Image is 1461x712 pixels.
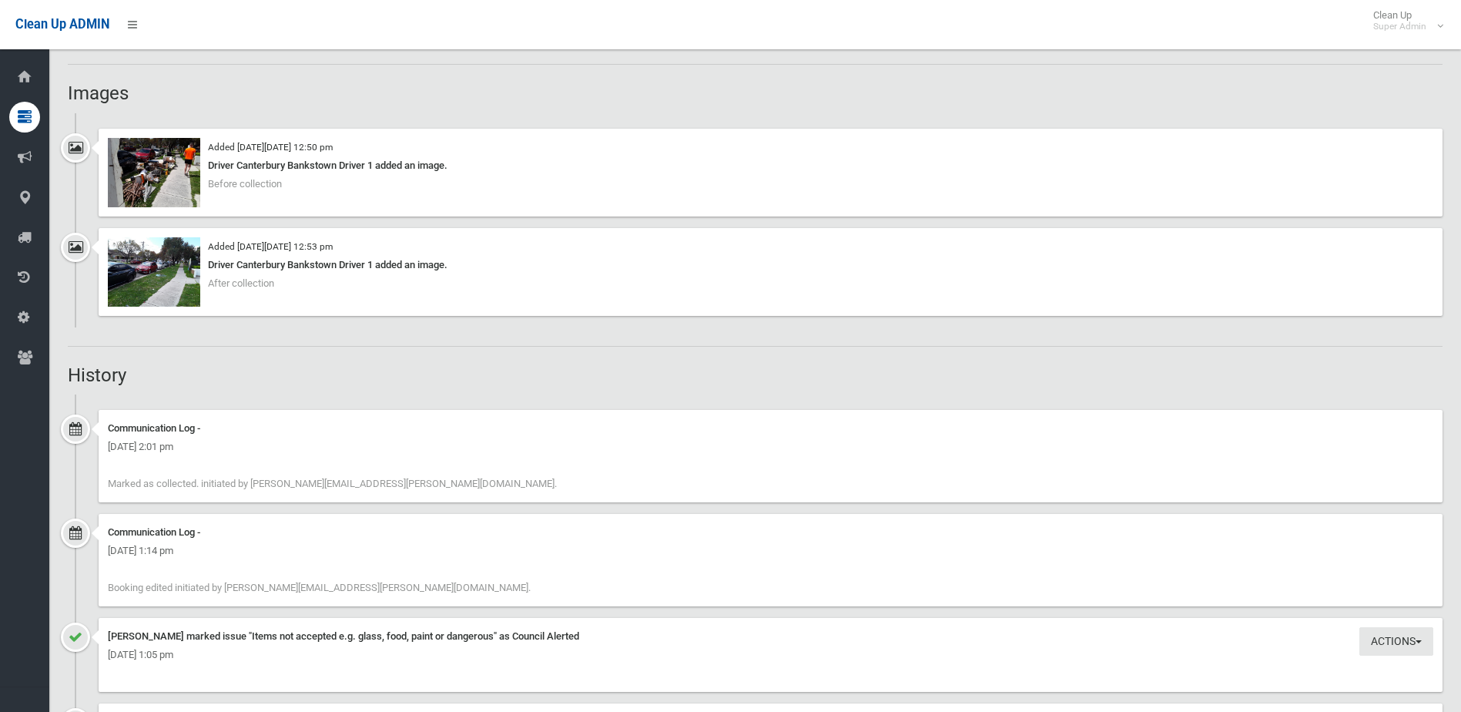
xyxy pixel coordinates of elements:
small: Super Admin [1373,21,1426,32]
h2: Images [68,83,1443,103]
span: After collection [208,277,274,289]
h2: History [68,365,1443,385]
div: [DATE] 1:14 pm [108,542,1433,560]
div: Driver Canterbury Bankstown Driver 1 added an image. [108,156,1433,175]
span: Clean Up [1365,9,1442,32]
img: 2025-09-2912.49.573178475656840744305.jpg [108,138,200,207]
span: Booking edited initiated by [PERSON_NAME][EMAIL_ADDRESS][PERSON_NAME][DOMAIN_NAME]. [108,582,531,593]
div: Communication Log - [108,419,1433,438]
div: Communication Log - [108,523,1433,542]
span: Before collection [208,178,282,190]
div: [PERSON_NAME] marked issue "Items not accepted e.g. glass, food, paint or dangerous" as Council A... [108,627,1433,646]
span: Clean Up ADMIN [15,17,109,32]
div: [DATE] 1:05 pm [108,646,1433,664]
small: Added [DATE][DATE] 12:50 pm [208,142,333,153]
small: Added [DATE][DATE] 12:53 pm [208,241,333,252]
button: Actions [1359,627,1433,656]
div: Driver Canterbury Bankstown Driver 1 added an image. [108,256,1433,274]
div: [DATE] 2:01 pm [108,438,1433,456]
span: Marked as collected. initiated by [PERSON_NAME][EMAIL_ADDRESS][PERSON_NAME][DOMAIN_NAME]. [108,478,557,489]
img: 2025-09-2912.53.518370774582808552195.jpg [108,237,200,307]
